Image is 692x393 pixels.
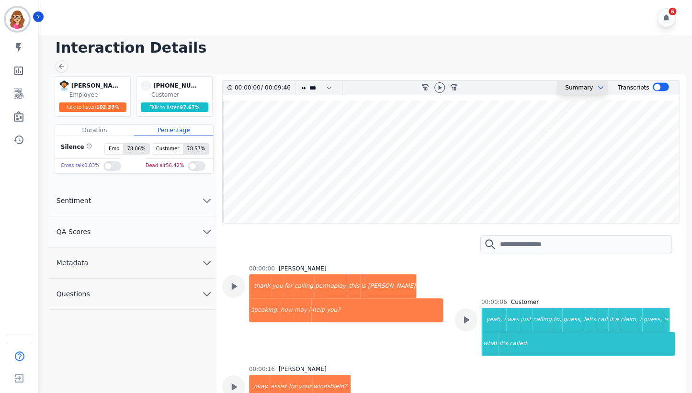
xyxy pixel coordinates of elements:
div: Duration [55,125,134,135]
div: you? [326,298,443,322]
div: to, [553,308,562,332]
div: called. [509,332,675,356]
div: is [663,308,669,332]
div: was [506,308,519,332]
span: - [141,80,151,91]
div: 6 [669,8,676,15]
div: 00:09:46 [263,81,289,95]
div: calling [294,274,314,298]
button: Questions chevron down [49,279,216,310]
div: Summary [557,81,593,95]
div: Customer [151,91,210,99]
button: chevron down [593,84,604,91]
span: 78.57 % [183,144,209,154]
div: for [284,274,294,298]
svg: chevron down [201,257,213,269]
div: let's [583,308,597,332]
div: calling [532,308,553,332]
div: Talk to listen [141,102,209,112]
div: guess, [642,308,663,332]
div: i [308,298,311,322]
span: 102.39 % [96,104,120,110]
div: / [235,81,293,95]
button: QA Scores chevron down [49,216,216,247]
div: Dead air 56.42 % [146,159,184,173]
div: call [597,308,609,332]
div: just [520,308,532,332]
button: Sentiment chevron down [49,185,216,216]
img: Bordered avatar [6,8,29,31]
div: [PERSON_NAME] [279,265,327,272]
div: you [271,274,284,298]
span: Questions [49,289,98,299]
div: 00:00:00 [249,265,275,272]
div: what [482,332,498,356]
div: Customer [511,298,539,306]
svg: chevron down [201,226,213,237]
svg: chevron down [201,195,213,206]
div: Cross talk 0.03 % [61,159,100,173]
button: Metadata chevron down [49,247,216,279]
span: 78.06 % [123,144,149,154]
div: 00:00:06 [481,298,507,306]
div: guess, [562,308,583,332]
div: 00:00:16 [249,365,275,373]
div: [PERSON_NAME] [71,80,119,91]
div: this [348,274,360,298]
span: Customer [152,144,183,154]
span: Emp [105,144,123,154]
div: Employee [69,91,128,99]
div: thank [250,274,271,298]
div: Silence [59,143,92,155]
div: it's [498,332,509,356]
div: may [294,298,308,322]
span: 97.67 % [180,105,200,110]
span: Sentiment [49,196,99,205]
div: it [608,308,614,332]
span: Metadata [49,258,96,268]
div: how [280,298,294,322]
div: help [311,298,326,322]
div: Percentage [134,125,213,135]
svg: chevron down [597,84,604,91]
div: 00:00:00 [235,81,261,95]
div: i [503,308,506,332]
div: Transcripts [618,81,649,95]
div: Talk to listen [59,102,127,112]
span: QA Scores [49,227,99,236]
div: [PERSON_NAME] [367,274,417,298]
div: is [360,274,367,298]
div: a [614,308,619,332]
div: permaplay. [314,274,348,298]
div: [PERSON_NAME] [279,365,327,373]
div: i [639,308,642,332]
div: yeah, [482,308,503,332]
h1: Interaction Details [56,39,682,56]
svg: chevron down [201,288,213,300]
div: claim, [620,308,639,332]
div: [PHONE_NUMBER] [153,80,201,91]
div: speaking. [250,298,280,322]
